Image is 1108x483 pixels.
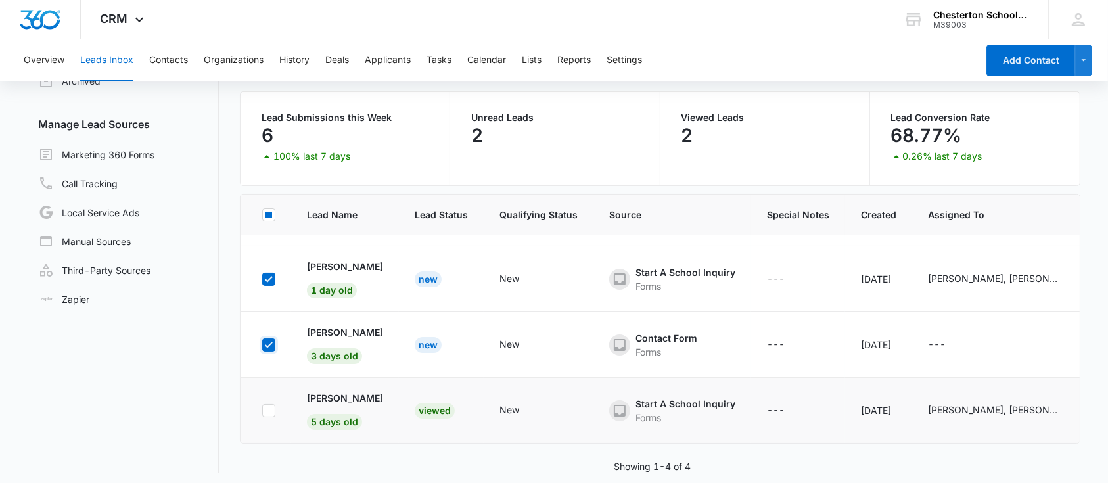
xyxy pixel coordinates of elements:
[767,403,808,419] div: - - Select to Edit Field
[38,73,101,89] a: Archived
[891,113,1059,122] p: Lead Conversion Rate
[933,20,1029,30] div: account id
[471,113,638,122] p: Unread Leads
[307,208,383,221] span: Lead Name
[557,39,591,81] button: Reports
[635,411,735,425] div: Forms
[307,325,383,361] a: [PERSON_NAME]3 days old
[928,403,1083,419] div: - - Select to Edit Field
[861,208,896,221] span: Created
[307,348,362,364] span: 3 days old
[635,331,697,345] div: Contact Form
[415,405,455,416] a: Viewed
[635,279,735,293] div: Forms
[38,262,150,278] a: Third-Party Sources
[415,337,442,353] div: New
[928,337,946,353] div: ---
[38,233,131,249] a: Manual Sources
[307,391,383,427] a: [PERSON_NAME]5 days old
[307,414,362,430] span: 5 days old
[681,113,848,122] p: Viewed Leads
[307,325,383,339] p: [PERSON_NAME]
[38,175,118,191] a: Call Tracking
[928,208,1083,221] span: Assigned To
[522,39,542,81] button: Lists
[307,260,383,296] a: [PERSON_NAME]1 day old
[861,272,896,286] div: [DATE]
[101,12,128,26] span: CRM
[471,125,483,146] p: 2
[415,271,442,287] div: New
[767,337,808,353] div: - - Select to Edit Field
[499,271,543,287] div: - - Select to Edit Field
[681,125,693,146] p: 2
[499,403,519,417] div: New
[38,147,154,162] a: Marketing 360 Forms
[415,273,442,285] a: New
[307,260,383,273] p: [PERSON_NAME]
[24,39,64,81] button: Overview
[499,337,543,353] div: - - Select to Edit Field
[635,345,697,359] div: Forms
[928,337,969,353] div: - - Select to Edit Field
[499,271,519,285] div: New
[861,403,896,417] div: [DATE]
[499,208,578,221] span: Qualifying Status
[767,403,785,419] div: ---
[415,339,442,350] a: New
[262,113,428,122] p: Lead Submissions this Week
[933,10,1029,20] div: account name
[861,338,896,352] div: [DATE]
[607,39,642,81] button: Settings
[891,125,962,146] p: 68.77%
[767,208,829,221] span: Special Notes
[499,403,543,419] div: - - Select to Edit Field
[262,125,273,146] p: 6
[279,39,310,81] button: History
[415,403,455,419] div: Viewed
[928,403,1059,417] div: [PERSON_NAME], [PERSON_NAME]
[307,391,383,405] p: [PERSON_NAME]
[38,292,89,306] a: Zapier
[609,208,735,221] span: Source
[204,39,264,81] button: Organizations
[614,459,691,473] p: Showing 1-4 of 4
[767,271,808,287] div: - - Select to Edit Field
[635,265,735,279] div: Start A School Inquiry
[307,283,357,298] span: 1 day old
[80,39,133,81] button: Leads Inbox
[986,45,1075,76] button: Add Contact
[499,337,519,351] div: New
[767,337,785,353] div: ---
[467,39,506,81] button: Calendar
[635,397,735,411] div: Start A School Inquiry
[38,204,139,220] a: Local Service Ads
[903,152,982,161] p: 0.26% last 7 days
[325,39,349,81] button: Deals
[767,271,785,287] div: ---
[427,39,451,81] button: Tasks
[28,116,219,132] h3: Manage Lead Sources
[415,208,468,221] span: Lead Status
[149,39,188,81] button: Contacts
[928,271,1059,285] div: [PERSON_NAME], [PERSON_NAME]
[365,39,411,81] button: Applicants
[928,271,1083,287] div: - - Select to Edit Field
[273,152,350,161] p: 100% last 7 days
